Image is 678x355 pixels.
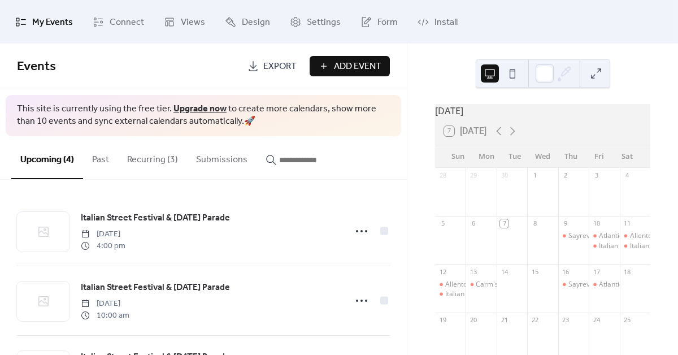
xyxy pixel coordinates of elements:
[110,14,144,31] span: Connect
[181,14,205,31] span: Views
[500,316,508,324] div: 21
[469,316,477,324] div: 20
[17,103,390,128] span: This site is currently using the free tier. to create more calendars, show more than 10 events an...
[310,56,390,76] button: Add Event
[568,231,651,241] div: Sayreville Farmers Market
[589,241,619,251] div: Italian Street Festival & Columbus Day Parade
[500,219,508,228] div: 7
[568,280,651,289] div: Sayreville Farmers Market
[623,171,632,180] div: 4
[409,5,466,39] a: Install
[531,316,539,324] div: 22
[438,316,447,324] div: 19
[562,316,570,324] div: 23
[620,231,650,241] div: Allentown Fall Festival
[592,267,601,276] div: 17
[263,60,297,73] span: Export
[239,56,305,76] a: Export
[155,5,214,39] a: Views
[613,145,641,168] div: Sat
[281,5,349,39] a: Settings
[81,310,129,322] span: 10:00 am
[562,171,570,180] div: 2
[531,171,539,180] div: 1
[562,219,570,228] div: 9
[377,14,398,31] span: Form
[438,219,447,228] div: 5
[438,267,447,276] div: 12
[469,267,477,276] div: 13
[623,267,632,276] div: 18
[469,219,477,228] div: 6
[444,145,472,168] div: Sun
[307,14,341,31] span: Settings
[118,136,187,178] button: Recurring (3)
[81,298,129,310] span: [DATE]
[472,145,501,168] div: Mon
[173,100,227,118] a: Upgrade now
[435,104,650,118] div: [DATE]
[500,171,508,180] div: 30
[623,219,632,228] div: 11
[334,60,381,73] span: Add Event
[592,316,601,324] div: 24
[435,280,466,289] div: Allentown Fall Festival
[469,171,477,180] div: 29
[17,54,56,79] span: Events
[81,228,125,240] span: [DATE]
[81,211,230,226] a: Italian Street Festival & [DATE] Parade
[242,14,270,31] span: Design
[585,145,613,168] div: Fri
[81,280,230,295] a: Italian Street Festival & [DATE] Parade
[352,5,406,39] a: Form
[620,241,650,251] div: Italian Street Festival & Columbus Day Parade
[589,231,619,241] div: Atlantic Highlands Farmers Market
[529,145,557,168] div: Wed
[445,280,514,289] div: Allentown Fall Festival
[558,280,589,289] div: Sayreville Farmers Market
[589,280,619,289] div: Atlantic Highlands Farmers Market
[11,136,83,179] button: Upcoming (4)
[557,145,585,168] div: Thu
[592,171,601,180] div: 3
[445,289,566,299] div: Italian Street Festival & [DATE] Parade
[81,240,125,252] span: 4:00 pm
[531,267,539,276] div: 15
[531,219,539,228] div: 8
[500,267,508,276] div: 14
[501,145,529,168] div: Tue
[187,136,257,178] button: Submissions
[558,231,589,241] div: Sayreville Farmers Market
[623,316,632,324] div: 25
[81,281,230,295] span: Italian Street Festival & [DATE] Parade
[84,5,153,39] a: Connect
[438,171,447,180] div: 28
[476,280,554,289] div: Carm's Farm Fall Festival
[7,5,81,39] a: My Events
[32,14,73,31] span: My Events
[216,5,279,39] a: Design
[562,267,570,276] div: 16
[592,219,601,228] div: 10
[434,14,458,31] span: Install
[435,289,466,299] div: Italian Street Festival & Columbus Day Parade
[466,280,496,289] div: Carm's Farm Fall Festival
[83,136,118,178] button: Past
